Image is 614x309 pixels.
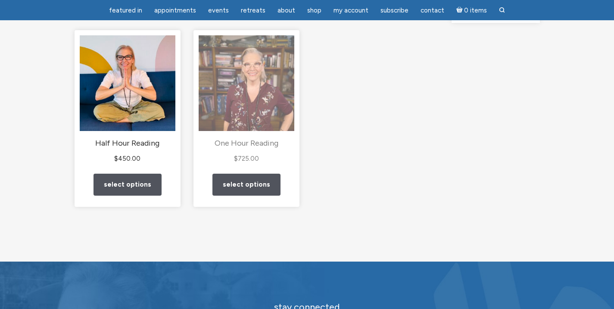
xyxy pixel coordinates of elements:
[451,1,492,19] a: Cart0 items
[277,6,295,14] span: About
[375,2,414,19] a: Subscribe
[114,155,140,162] bdi: 450.00
[203,2,234,19] a: Events
[380,6,408,14] span: Subscribe
[241,6,265,14] span: Retreats
[149,2,201,19] a: Appointments
[421,6,444,14] span: Contact
[456,6,464,14] i: Cart
[333,6,368,14] span: My Account
[80,35,175,164] a: Half Hour Reading $450.00
[415,2,449,19] a: Contact
[307,6,321,14] span: Shop
[464,7,487,14] span: 0 items
[104,2,147,19] a: featured in
[234,155,238,162] span: $
[208,6,229,14] span: Events
[328,2,374,19] a: My Account
[80,35,175,131] img: Half Hour Reading
[199,35,294,164] a: One Hour Reading $725.00
[94,174,162,196] a: Add to cart: “Half Hour Reading”
[272,2,300,19] a: About
[234,155,259,162] bdi: 725.00
[199,138,294,149] h2: One Hour Reading
[154,6,196,14] span: Appointments
[236,2,271,19] a: Retreats
[199,35,294,131] img: One Hour Reading
[109,6,142,14] span: featured in
[302,2,327,19] a: Shop
[212,174,281,196] a: Add to cart: “One Hour Reading”
[80,138,175,149] h2: Half Hour Reading
[114,155,118,162] span: $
